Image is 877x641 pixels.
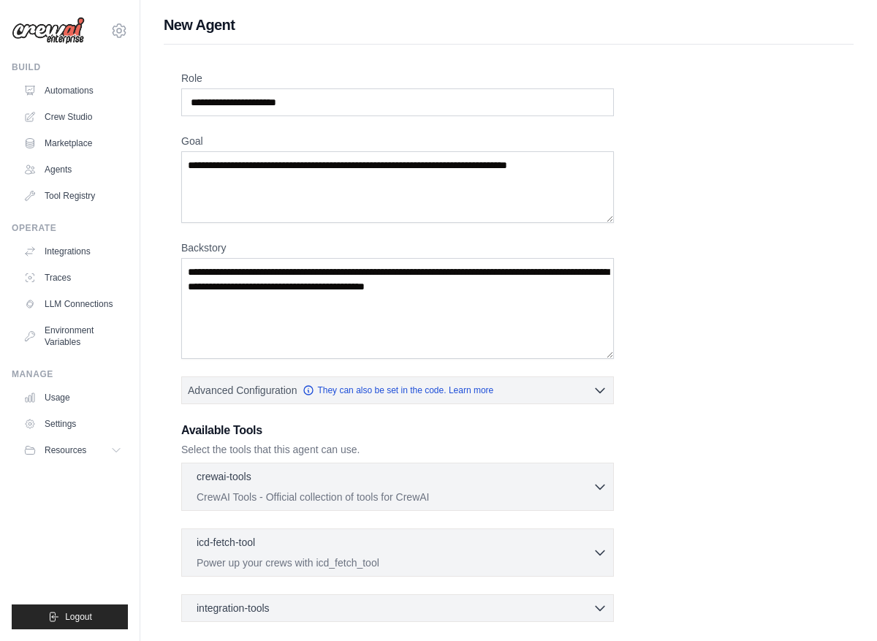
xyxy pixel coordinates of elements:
span: Resources [45,444,86,456]
span: Logout [65,611,92,623]
button: Resources [18,439,128,462]
a: LLM Connections [18,292,128,316]
div: Manage [12,368,128,380]
a: Marketplace [18,132,128,155]
div: Build [12,61,128,73]
a: Agents [18,158,128,181]
button: Advanced Configuration They can also be set in the code. Learn more [182,377,613,403]
button: icd-fetch-tool Power up your crews with icd_fetch_tool [188,535,607,570]
a: Usage [18,386,128,409]
a: Automations [18,79,128,102]
a: Tool Registry [18,184,128,208]
label: Goal [181,134,614,148]
button: integration-tools [188,601,607,615]
a: Integrations [18,240,128,263]
p: crewai-tools [197,469,251,484]
h1: New Agent [164,15,854,35]
a: They can also be set in the code. Learn more [303,384,493,396]
span: integration-tools [197,601,270,615]
div: Operate [12,222,128,234]
p: CrewAI Tools - Official collection of tools for CrewAI [197,490,593,504]
button: crewai-tools CrewAI Tools - Official collection of tools for CrewAI [188,469,607,504]
a: Traces [18,266,128,289]
p: Select the tools that this agent can use. [181,442,614,457]
a: Environment Variables [18,319,128,354]
a: Crew Studio [18,105,128,129]
label: Role [181,71,614,86]
button: Logout [12,604,128,629]
h3: Available Tools [181,422,614,439]
span: Advanced Configuration [188,383,297,398]
p: Power up your crews with icd_fetch_tool [197,555,593,570]
img: Logo [12,17,85,45]
a: Settings [18,412,128,436]
p: icd-fetch-tool [197,535,255,550]
label: Backstory [181,240,614,255]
